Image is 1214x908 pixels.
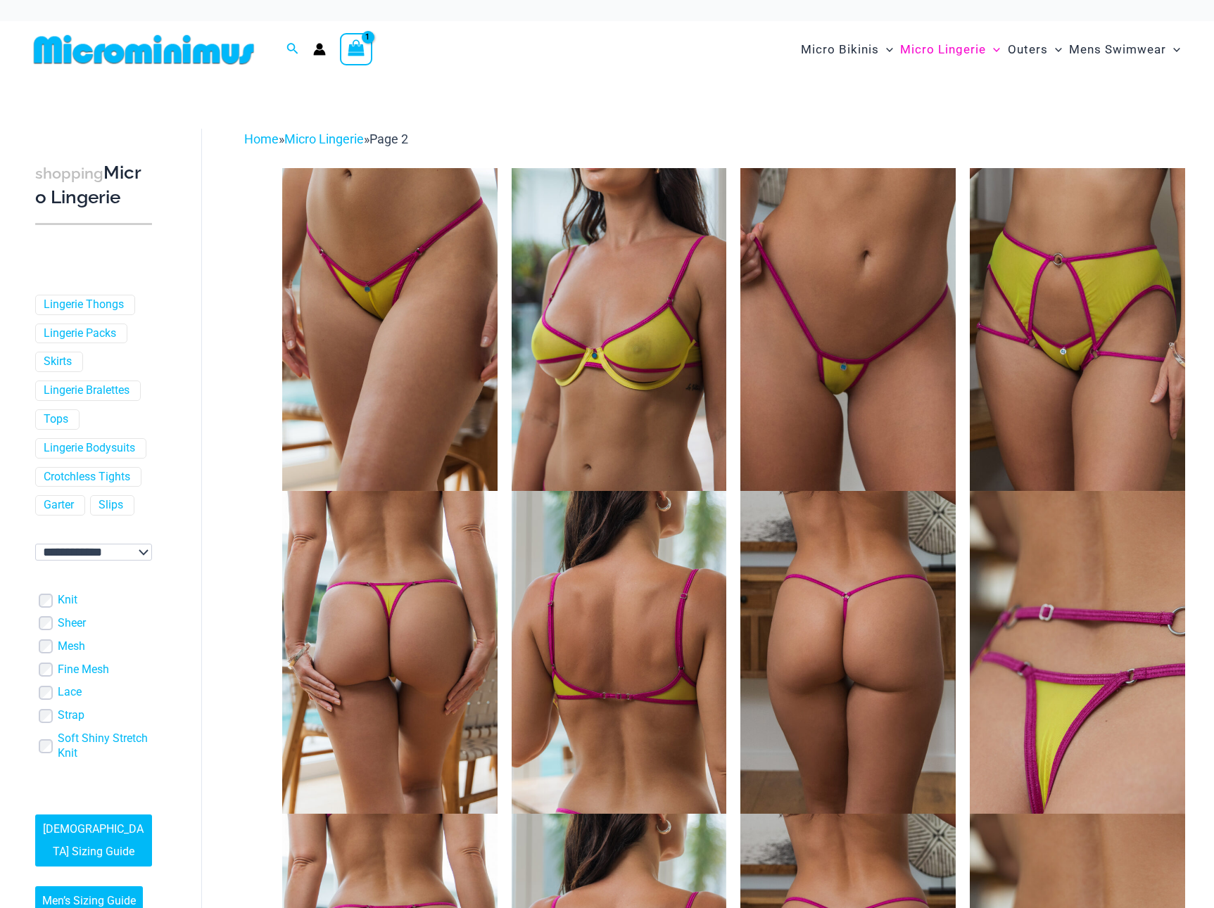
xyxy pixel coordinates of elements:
span: Page 2 [369,132,408,146]
a: Lingerie Bodysuits [44,441,135,456]
a: Lingerie Bralettes [44,383,129,398]
a: Slips [99,498,123,513]
img: Dangers Kiss Solar Flair 6060 Thong 1760 Garter 01 [970,491,1185,814]
span: Mens Swimwear [1069,32,1166,68]
img: Dangers Kiss Solar Flair 6060 Thong 1760 Garter 03 [970,168,1185,491]
a: Tops [44,412,68,427]
span: Micro Lingerie [900,32,986,68]
span: Menu Toggle [1166,32,1180,68]
span: Outers [1008,32,1048,68]
a: Account icon link [313,43,326,56]
a: Skirts [44,354,72,369]
span: Menu Toggle [879,32,893,68]
a: Lingerie Packs [44,326,116,341]
a: Micro BikinisMenu ToggleMenu Toggle [797,28,897,71]
img: Dangers Kiss Solar Flair 1060 Bra 01 [512,168,727,491]
a: Strap [58,708,84,723]
a: Crotchless Tights [44,470,130,485]
img: Dangers Kiss Solar Flair 611 Micro 02 [740,491,956,814]
a: Knit [58,593,77,608]
h3: Micro Lingerie [35,161,152,210]
select: wpc-taxonomy-pa_color-745982 [35,544,152,561]
a: Search icon link [286,41,299,58]
span: Menu Toggle [986,32,1000,68]
a: Home [244,132,279,146]
a: OutersMenu ToggleMenu Toggle [1004,28,1066,71]
a: View Shopping Cart, 1 items [340,33,372,65]
span: » » [244,132,408,146]
a: Garter [44,498,74,513]
a: Sheer [58,616,86,631]
a: Lace [58,685,82,700]
img: Dangers Kiss Solar Flair 6060 Thong 02 [282,491,498,814]
a: Mesh [58,639,85,654]
span: Micro Bikinis [801,32,879,68]
a: Micro LingerieMenu ToggleMenu Toggle [897,28,1004,71]
a: Micro Lingerie [284,132,364,146]
img: MM SHOP LOGO FLAT [28,34,260,65]
a: [DEMOGRAPHIC_DATA] Sizing Guide [35,814,152,867]
img: Dangers Kiss Solar Flair 611 Micro 01 [740,168,956,491]
img: Dangers Kiss Solar Flair 6060 Thong 01 [282,168,498,491]
a: Mens SwimwearMenu ToggleMenu Toggle [1066,28,1184,71]
img: Dangers Kiss Solar Flair 1060 Bra 02 [512,491,727,814]
a: Soft Shiny Stretch Knit [58,731,152,761]
a: Fine Mesh [58,663,109,677]
nav: Site Navigation [795,26,1186,73]
span: shopping [35,165,103,182]
a: Lingerie Thongs [44,298,124,312]
span: Menu Toggle [1048,32,1062,68]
